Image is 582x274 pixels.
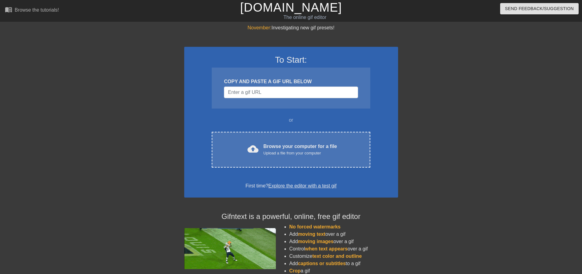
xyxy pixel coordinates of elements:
li: Control over a gif [289,245,398,253]
span: captions or subtitles [298,261,346,266]
h4: Gifntext is a powerful, online, free gif editor [184,212,398,221]
a: Browse the tutorials! [5,6,59,15]
li: Add over a gif [289,231,398,238]
span: No forced watermarks [289,224,341,229]
div: First time? [192,182,390,190]
h3: To Start: [192,55,390,65]
input: Username [224,87,358,98]
div: Investigating new gif presets! [184,24,398,31]
span: moving images [298,239,333,244]
div: Browse the tutorials! [15,7,59,13]
span: cloud_upload [247,143,258,154]
button: Send Feedback/Suggestion [500,3,579,14]
span: when text appears [305,246,348,251]
div: The online gif editor [197,14,413,21]
div: or [200,117,382,124]
span: menu_book [5,6,12,13]
a: [DOMAIN_NAME] [240,1,342,14]
img: football_small.gif [184,228,276,269]
a: Explore the editor with a test gif [268,183,336,188]
li: Customize [289,253,398,260]
span: Crop [289,268,301,273]
span: text color and outline [312,254,362,259]
div: Upload a file from your computer [263,150,337,156]
li: Add over a gif [289,238,398,245]
div: Browse your computer for a file [263,143,337,156]
span: November: [247,25,271,30]
span: moving text [298,231,325,237]
span: Send Feedback/Suggestion [505,5,574,13]
li: Add to a gif [289,260,398,267]
div: COPY AND PASTE A GIF URL BELOW [224,78,358,85]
